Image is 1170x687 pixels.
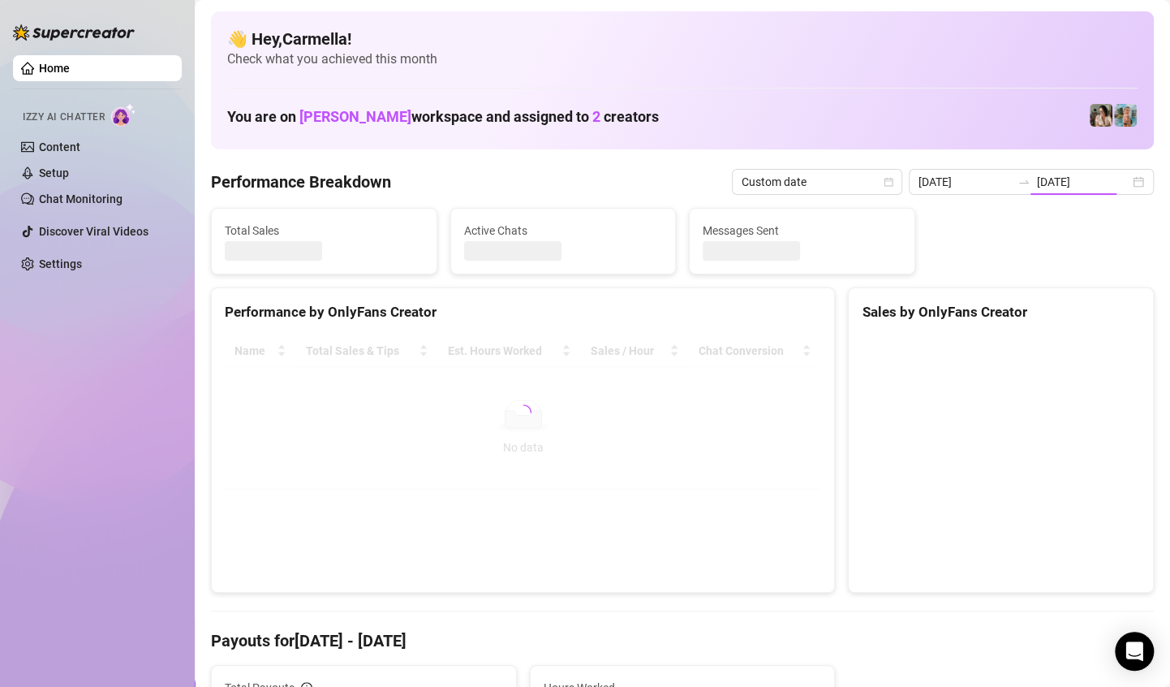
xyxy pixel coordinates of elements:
span: [PERSON_NAME] [299,108,411,125]
h4: Performance Breakdown [211,171,391,193]
span: Izzy AI Chatter [23,110,105,125]
h4: 👋 Hey, Carmella ! [227,28,1138,50]
span: Messages Sent [703,222,901,240]
span: Active Chats [464,222,663,240]
a: Settings [39,257,82,270]
span: 2 [592,108,600,125]
div: Open Intercom Messenger [1115,632,1154,671]
span: swap-right [1017,175,1030,188]
span: Custom date [742,170,893,194]
span: calendar [884,177,893,187]
img: Nina [1114,104,1137,127]
input: End date [1037,173,1129,191]
div: Performance by OnlyFans Creator [225,301,821,323]
img: Cindy [1090,104,1112,127]
h4: Payouts for [DATE] - [DATE] [211,629,1154,652]
a: Chat Monitoring [39,192,123,205]
img: AI Chatter [111,103,136,127]
span: Check what you achieved this month [227,50,1138,68]
input: Start date [918,173,1011,191]
a: Discover Viral Videos [39,225,148,238]
img: logo-BBDzfeDw.svg [13,24,135,41]
span: Total Sales [225,222,424,240]
a: Setup [39,166,69,179]
span: to [1017,175,1030,188]
div: Sales by OnlyFans Creator [862,301,1140,323]
a: Home [39,62,70,75]
h1: You are on workspace and assigned to creators [227,108,659,126]
span: loading [514,404,532,421]
a: Content [39,140,80,153]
